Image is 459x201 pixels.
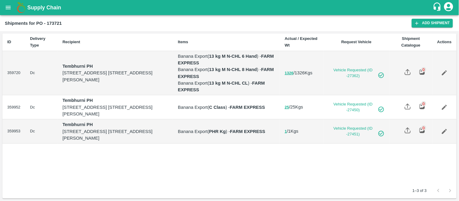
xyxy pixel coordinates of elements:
strong: FARM EXPRESS [230,129,265,134]
a: Edit [438,66,451,80]
img: logo [15,2,27,14]
strong: FARM EXPRESS [178,67,275,79]
img: preview [419,127,425,134]
b: Actual / Expected Wt [285,36,317,47]
div: 0 [421,67,426,72]
button: 1 [285,128,287,135]
div: 0 [421,125,426,130]
b: Shipments for PO - 173721 [5,21,62,26]
strong: FARM EXPRESS [178,54,275,65]
p: Banana Export ( ) - [178,128,275,135]
p: Banana Export ( ) - [178,80,275,93]
img: preview [419,69,425,75]
p: [STREET_ADDRESS] [STREET_ADDRESS][PERSON_NAME] [62,128,168,142]
p: [STREET_ADDRESS] [STREET_ADDRESS][PERSON_NAME] [62,70,168,83]
b: Recipient [62,40,80,44]
b: 13 kg M N-CHL CL [209,81,248,86]
b: 13 kg M N-CHL 6 Hand [209,54,257,59]
p: Banana Export ( ) - [178,66,275,80]
td: Dc [25,51,57,96]
b: Request Vehicle [341,40,372,44]
td: Dc [25,119,57,144]
b: Supply Chain [27,5,61,11]
strong: Tembhurni PH [62,98,93,103]
a: Add Shipment [412,19,453,28]
div: customer-support [433,2,443,13]
strong: Tembhurni PH [62,64,93,69]
a: Vehicle Requested (ID -27450) [328,102,385,113]
button: open drawer [1,1,15,15]
td: 359953 [2,119,25,144]
p: / 25 Kgs [285,104,319,111]
b: PHR Kg [209,129,226,134]
p: Banana Export ( ) - [178,104,275,111]
b: Actions [437,40,452,44]
img: share [405,127,411,134]
a: Supply Chain [27,3,433,12]
p: Banana Export ( ) - [178,53,275,66]
b: 13 kg M N-CHL 8 Hand [209,67,257,72]
a: Vehicle Requested (ID -27451) [328,126,385,137]
td: 359720 [2,51,25,96]
p: 1–3 of 3 [412,188,427,194]
strong: Tembhurni PH [62,122,93,127]
a: Edit [438,100,451,114]
b: Items [178,40,188,44]
img: preview [419,103,425,110]
a: Vehicle Requested (ID -27362) [328,67,385,79]
a: Edit [438,125,451,138]
b: ID [7,40,11,44]
p: [STREET_ADDRESS] [STREET_ADDRESS][PERSON_NAME] [62,104,168,118]
img: share [405,103,411,110]
p: / 1326 Kgs [285,70,319,76]
b: Delivery Type [30,36,45,47]
p: / 1 Kgs [285,128,319,135]
div: 0 [421,101,426,106]
td: Dc [25,95,57,119]
button: 1326 [285,70,293,77]
button: 25 [285,104,289,111]
b: Shipment Catalogue [402,36,421,47]
div: account of current user [443,1,454,14]
strong: FARM EXPRESS [230,105,265,110]
b: C Class [209,105,225,110]
img: share [405,69,411,75]
td: 359952 [2,95,25,119]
